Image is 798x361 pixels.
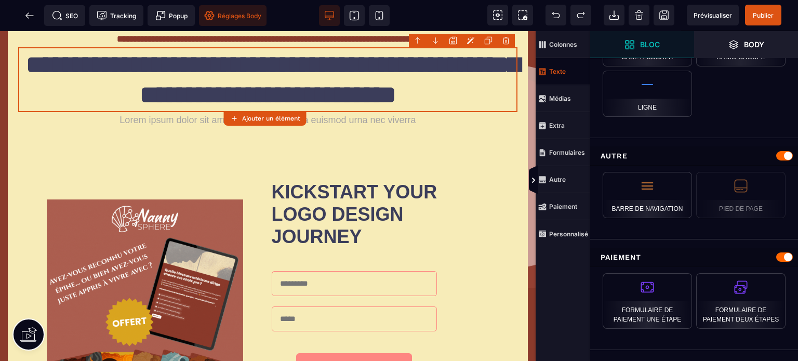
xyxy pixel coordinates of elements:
span: Prévisualiser [694,11,732,19]
strong: Colonnes [549,41,577,48]
span: Colonnes [536,31,590,58]
span: Texte [536,58,590,85]
div: Paiement [590,248,798,267]
strong: Paiement [549,203,577,210]
span: Code de suivi [89,5,143,26]
span: Retour [19,5,40,26]
span: Créer une alerte modale [148,5,195,26]
span: Publier [753,11,774,19]
div: Formulaire de paiement une étape [603,273,692,329]
span: Personnalisé [536,220,590,247]
span: Favicon [199,5,267,26]
strong: Autre [549,176,566,183]
strong: Formulaires [549,149,585,156]
span: Capture d'écran [512,5,533,25]
span: Autre [536,166,590,193]
span: Défaire [546,5,566,25]
div: Pied de page [696,172,786,218]
strong: Bloc [640,41,660,48]
span: Paiement [536,193,590,220]
span: Enregistrer le contenu [745,5,781,25]
div: Formulaire de paiement deux étapes [696,273,786,329]
strong: Médias [549,95,571,102]
span: Popup [155,10,188,21]
button: Ajouter un élément [224,111,307,126]
div: Autre [590,146,798,166]
span: Métadata SEO [44,5,85,26]
span: Voir tablette [344,5,365,26]
span: Importer [604,5,624,25]
strong: Ajouter un élément [242,115,300,122]
span: Extra [536,112,590,139]
strong: Body [744,41,764,48]
span: Ouvrir les blocs [590,31,694,58]
span: Tracking [97,10,136,21]
span: Rétablir [570,5,591,25]
strong: Extra [549,122,565,129]
div: Ligne [603,71,692,117]
span: Aperçu [687,5,739,25]
div: Barre de navigation [603,172,692,218]
span: Ouvrir les calques [694,31,798,58]
span: SEO [52,10,78,21]
span: Voir les composants [487,5,508,25]
strong: Texte [549,68,566,75]
span: Médias [536,85,590,112]
span: Formulaires [536,139,590,166]
span: Enregistrer [654,5,674,25]
span: Voir mobile [369,5,390,26]
span: Voir bureau [319,5,340,26]
strong: Personnalisé [549,230,588,238]
span: Réglages Body [204,10,261,21]
span: Afficher les vues [590,165,601,196]
text: KICKSTART YOUR LOGO DESIGN JOURNEY [272,147,447,220]
span: Nettoyage [629,5,649,25]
